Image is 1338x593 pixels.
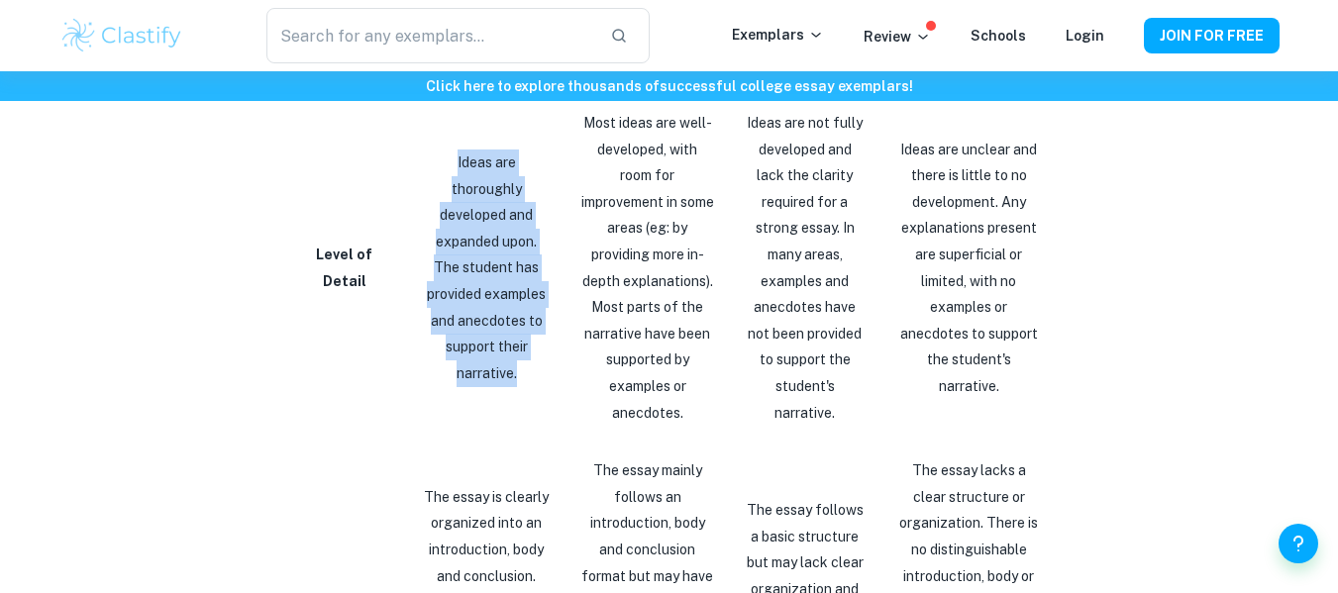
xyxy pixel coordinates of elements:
input: Search for any exemplars... [266,8,593,63]
button: JOIN FOR FREE [1144,18,1280,53]
p: Ideas are unclear and there is little to no development. Any explanations present are superficial... [896,137,1042,400]
a: Schools [971,28,1026,44]
strong: Level of Detail [316,247,372,289]
img: Clastify logo [59,16,185,55]
p: Most ideas are well-developed, with room for improvement in some areas (eg: by providing more in-... [581,110,714,426]
p: Ideas are thoroughly developed and expanded upon. The student has provided examples and anecdotes... [424,149,550,386]
p: Ideas are not fully developed and lack the clarity required for a strong essay. In many areas, ex... [746,110,865,426]
a: Login [1066,28,1104,44]
h6: Click here to explore thousands of successful college essay exemplars ! [4,75,1334,97]
p: Review [864,26,931,48]
p: Exemplars [732,24,824,46]
button: Help and Feedback [1279,524,1318,563]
